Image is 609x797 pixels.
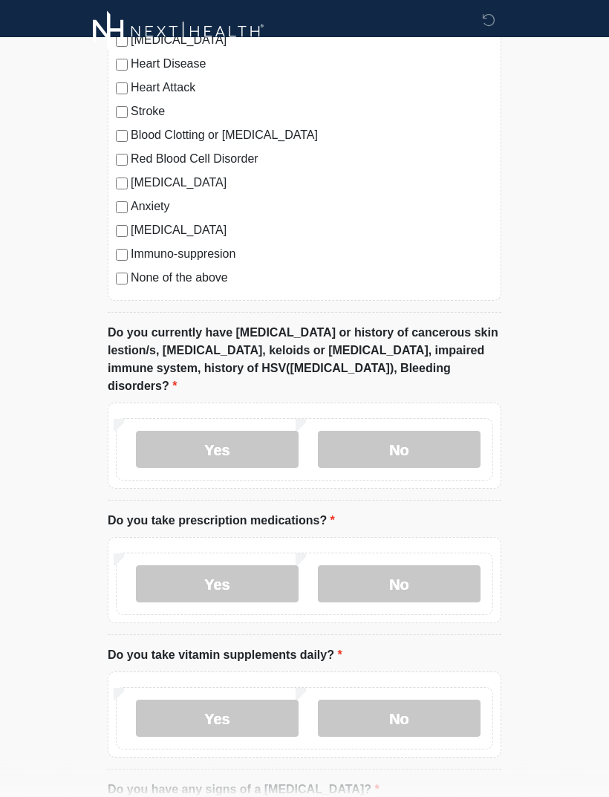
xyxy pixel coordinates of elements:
label: Do you take vitamin supplements daily? [108,647,342,665]
label: Stroke [131,103,493,121]
label: [MEDICAL_DATA] [131,175,493,192]
label: Heart Disease [131,56,493,74]
input: Heart Attack [116,83,128,95]
input: Anxiety [116,202,128,214]
label: Heart Attack [131,79,493,97]
label: Blood Clotting or [MEDICAL_DATA] [131,127,493,145]
label: Do you take prescription medications? [108,513,335,530]
label: No [318,700,481,738]
label: Immuno-suppresion [131,246,493,264]
label: Yes [136,566,299,603]
input: Immuno-suppresion [116,250,128,261]
label: [MEDICAL_DATA] [131,222,493,240]
input: Red Blood Cell Disorder [116,154,128,166]
input: Heart Disease [116,59,128,71]
label: None of the above [131,270,493,287]
label: No [318,566,481,603]
label: Do you currently have [MEDICAL_DATA] or history of cancerous skin lestion/s, [MEDICAL_DATA], kelo... [108,325,501,396]
label: No [318,432,481,469]
label: Anxiety [131,198,493,216]
input: Blood Clotting or [MEDICAL_DATA] [116,131,128,143]
img: Next-Health Logo [93,11,264,52]
label: Yes [136,432,299,469]
input: [MEDICAL_DATA] [116,178,128,190]
input: Stroke [116,107,128,119]
input: None of the above [116,273,128,285]
label: Yes [136,700,299,738]
label: Red Blood Cell Disorder [131,151,493,169]
input: [MEDICAL_DATA] [116,226,128,238]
